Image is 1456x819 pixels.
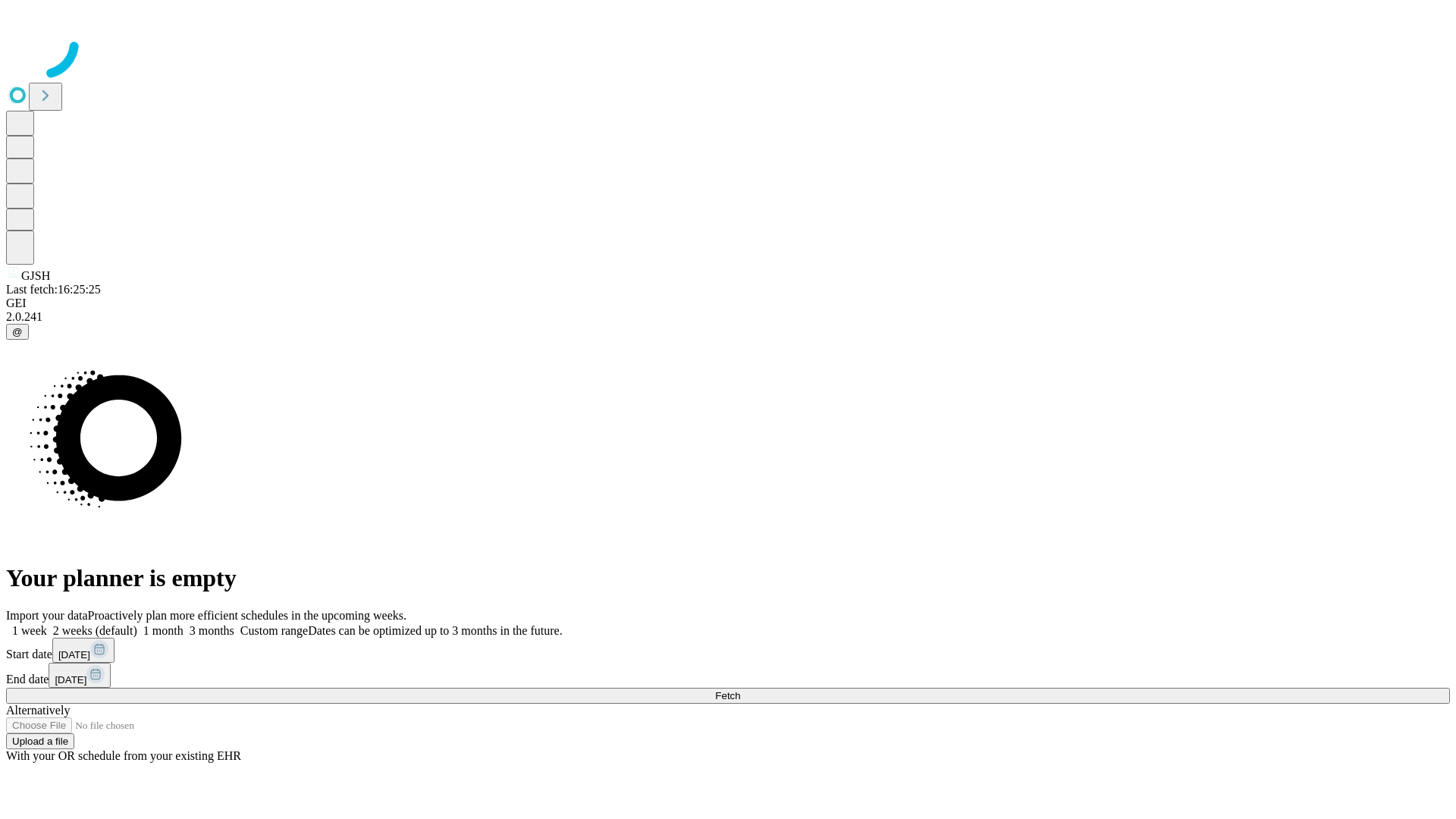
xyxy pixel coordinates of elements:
[143,624,184,637] span: 1 month
[58,649,90,661] span: [DATE]
[6,688,1450,704] button: Fetch
[240,624,308,637] span: Custom range
[52,638,115,663] button: [DATE]
[21,269,50,282] span: GJSH
[6,283,101,296] span: Last fetch: 16:25:25
[49,663,111,688] button: [DATE]
[88,609,406,622] span: Proactively plan more efficient schedules in the upcoming weeks.
[6,310,1450,324] div: 2.0.241
[53,624,137,637] span: 2 weeks (default)
[6,564,1450,592] h1: Your planner is empty
[308,624,562,637] span: Dates can be optimized up to 3 months in the future.
[715,690,740,701] span: Fetch
[6,749,241,762] span: With your OR schedule from your existing EHR
[6,704,70,717] span: Alternatively
[6,324,29,340] button: @
[6,638,1450,663] div: Start date
[12,326,23,337] span: @
[6,297,1450,310] div: GEI
[55,674,86,686] span: [DATE]
[6,733,74,749] button: Upload a file
[6,609,88,622] span: Import your data
[6,663,1450,688] div: End date
[190,624,234,637] span: 3 months
[12,624,47,637] span: 1 week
